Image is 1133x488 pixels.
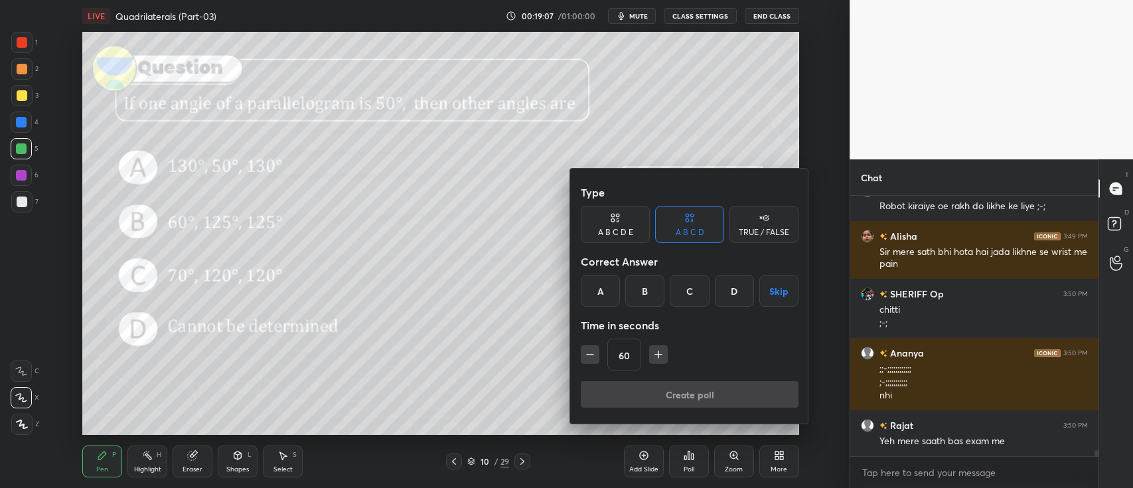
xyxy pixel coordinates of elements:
div: Correct Answer [581,248,798,275]
div: C [670,275,709,307]
div: Type [581,179,798,206]
div: Time in seconds [581,312,798,339]
div: D [715,275,754,307]
div: TRUE / FALSE [739,228,789,236]
button: Skip [759,275,798,307]
div: A B C D [676,228,704,236]
div: A B C D E [598,228,633,236]
div: A [581,275,620,307]
div: B [625,275,664,307]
